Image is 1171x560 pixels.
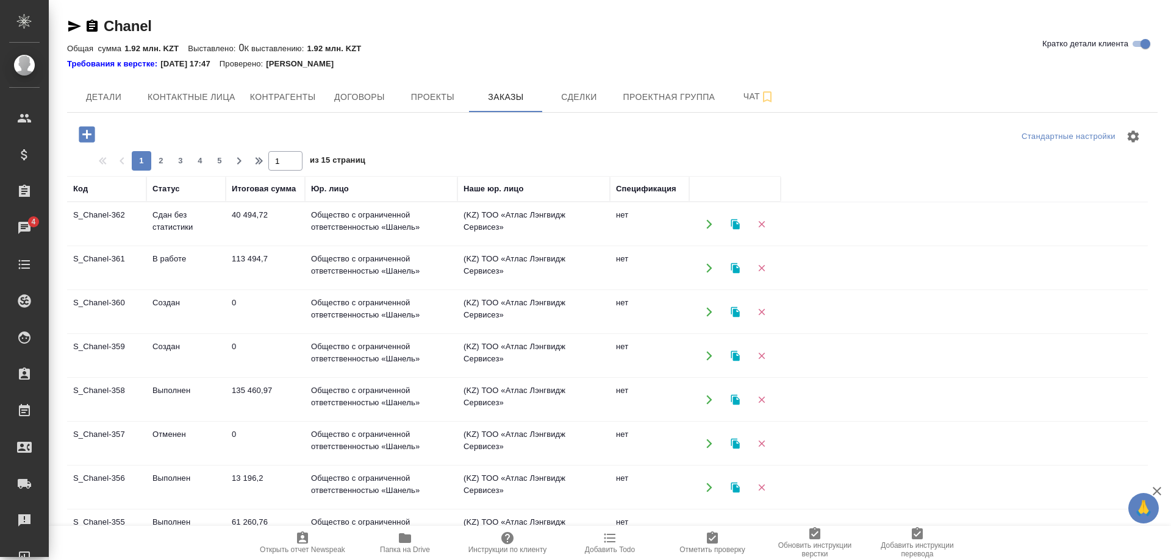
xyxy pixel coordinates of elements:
td: нет [610,247,689,289]
td: Выполнен [146,466,226,509]
button: Клонировать [723,255,748,280]
td: 113 494,7 [226,247,305,289]
td: нет [610,510,689,553]
td: 135 460,97 [226,378,305,421]
span: Договоры [330,90,389,105]
button: Скопировать ссылку для ЯМессенджера [67,19,82,34]
td: Общество с ограниченной ответственностью «Шанель» [305,466,457,509]
button: Открыть [697,211,722,236]
div: Наше юр. лицо [464,183,524,195]
p: [PERSON_NAME] [266,58,343,70]
td: нет [610,335,689,377]
td: Создан [146,335,226,377]
span: Кратко детали клиента [1042,38,1128,50]
button: 3 [171,151,190,171]
td: 40 494,72 [226,203,305,246]
span: Контрагенты [250,90,316,105]
a: 4 [3,213,46,243]
div: Итоговая сумма [232,183,296,195]
div: split button [1019,127,1119,146]
span: Добавить Todo [585,545,635,554]
button: Открыть [697,431,722,456]
button: 🙏 [1128,493,1159,523]
td: S_Chanel-357 [67,422,146,465]
button: Добавить инструкции перевода [866,526,969,560]
p: Проверено: [220,58,267,70]
td: Общество с ограниченной ответственностью «Шанель» [305,203,457,246]
td: (KZ) ТОО «Атлас Лэнгвидж Сервисез» [457,335,610,377]
span: Проектная группа [623,90,715,105]
td: 0 [226,291,305,333]
button: Клонировать [723,519,748,544]
td: Общество с ограниченной ответственностью «Шанель» [305,335,457,377]
div: Юр. лицо [311,183,349,195]
td: Выполнен [146,510,226,553]
td: нет [610,422,689,465]
a: Chanel [104,18,152,34]
td: S_Chanel-361 [67,247,146,289]
td: 13 196,2 [226,466,305,509]
button: Отметить проверку [661,526,764,560]
td: Сдан без статистики [146,203,226,246]
button: Папка на Drive [354,526,456,560]
td: Общество с ограниченной ответственностью «Шанель» [305,291,457,333]
button: Инструкции по клиенту [456,526,559,560]
span: 2 [151,155,171,167]
button: Открыть [697,387,722,412]
p: Выставлено: [188,44,238,53]
td: нет [610,203,689,246]
span: Сделки [550,90,608,105]
button: Удалить [749,431,774,456]
button: Открыть [697,343,722,368]
span: 5 [210,155,229,167]
td: нет [610,466,689,509]
button: Клонировать [723,343,748,368]
div: Спецификация [616,183,676,195]
button: Удалить [749,475,774,500]
td: 0 [226,422,305,465]
td: Выполнен [146,378,226,421]
span: Обновить инструкции верстки [771,541,859,558]
td: S_Chanel-360 [67,291,146,333]
span: 3 [171,155,190,167]
button: Удалить [749,211,774,236]
p: 1.92 млн. KZT [307,44,370,53]
td: Общество с ограниченной ответственностью «Шанель» [305,422,457,465]
div: Нажми, чтобы открыть папку с инструкцией [67,58,160,70]
button: Клонировать [723,299,748,324]
button: Удалить [749,519,774,544]
button: Клонировать [723,475,748,500]
button: Клонировать [723,431,748,456]
button: Добавить Todo [559,526,661,560]
span: из 15 страниц [310,153,365,171]
button: Открыть [697,519,722,544]
span: Проекты [403,90,462,105]
span: Добавить инструкции перевода [873,541,961,558]
td: Общество с ограниченной ответственностью «Шанель» [305,510,457,553]
td: нет [610,378,689,421]
td: S_Chanel-359 [67,335,146,377]
span: Настроить таблицу [1119,122,1148,151]
button: 4 [190,151,210,171]
td: (KZ) ТОО «Атлас Лэнгвидж Сервисез» [457,466,610,509]
button: Открыть [697,475,722,500]
td: Отменен [146,422,226,465]
td: нет [610,291,689,333]
td: S_Chanel-362 [67,203,146,246]
td: Общество с ограниченной ответственностью «Шанель» [305,247,457,289]
td: 61 260,76 [226,510,305,553]
td: (KZ) ТОО «Атлас Лэнгвидж Сервисез» [457,422,610,465]
button: Клонировать [723,211,748,236]
svg: Подписаться [760,90,775,104]
td: Общество с ограниченной ответственностью «Шанель» [305,378,457,421]
button: Открыть [697,299,722,324]
div: Код [73,183,88,195]
span: 4 [24,216,43,228]
button: 2 [151,151,171,171]
td: S_Chanel-356 [67,466,146,509]
span: 🙏 [1133,495,1154,521]
td: (KZ) ТОО «Атлас Лэнгвидж Сервисез» [457,247,610,289]
span: Контактные лица [148,90,235,105]
button: Обновить инструкции верстки [764,526,866,560]
a: Требования к верстке: [67,58,160,70]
